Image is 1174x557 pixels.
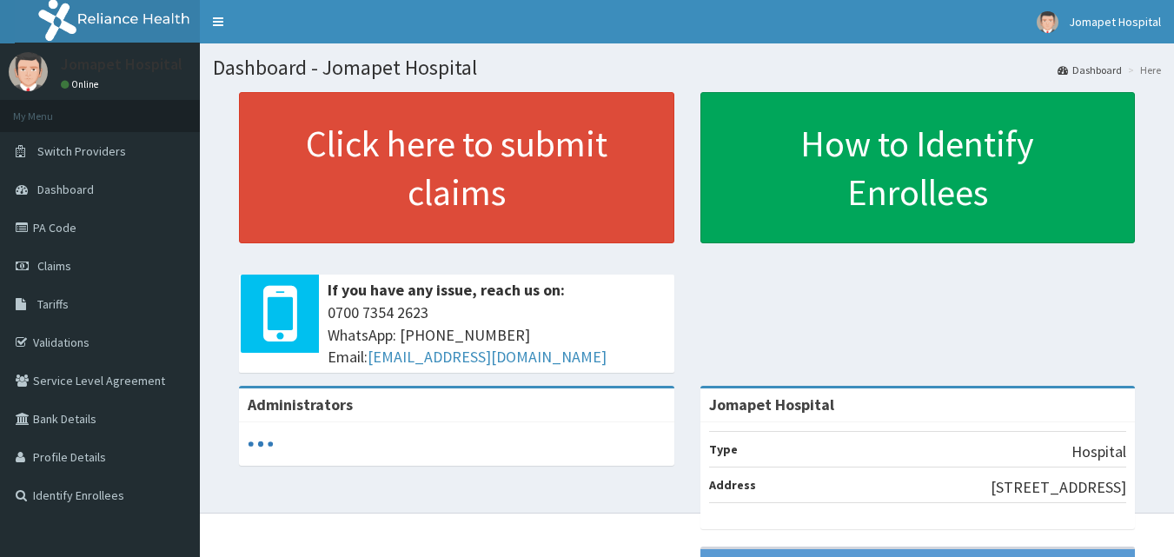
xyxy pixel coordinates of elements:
[37,182,94,197] span: Dashboard
[248,431,274,457] svg: audio-loading
[709,395,834,414] strong: Jomapet Hospital
[239,92,674,243] a: Click here to submit claims
[709,441,738,457] b: Type
[328,302,666,368] span: 0700 7354 2623 WhatsApp: [PHONE_NUMBER] Email:
[37,143,126,159] span: Switch Providers
[248,395,353,414] b: Administrators
[709,477,756,493] b: Address
[1058,63,1122,77] a: Dashboard
[1037,11,1058,33] img: User Image
[213,56,1161,79] h1: Dashboard - Jomapet Hospital
[37,258,71,274] span: Claims
[700,92,1136,243] a: How to Identify Enrollees
[368,347,607,367] a: [EMAIL_ADDRESS][DOMAIN_NAME]
[1124,63,1161,77] li: Here
[61,78,103,90] a: Online
[37,296,69,312] span: Tariffs
[1071,441,1126,463] p: Hospital
[9,52,48,91] img: User Image
[991,476,1126,499] p: [STREET_ADDRESS]
[1069,14,1161,30] span: Jomapet Hospital
[61,56,182,72] p: Jomapet Hospital
[328,280,565,300] b: If you have any issue, reach us on:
